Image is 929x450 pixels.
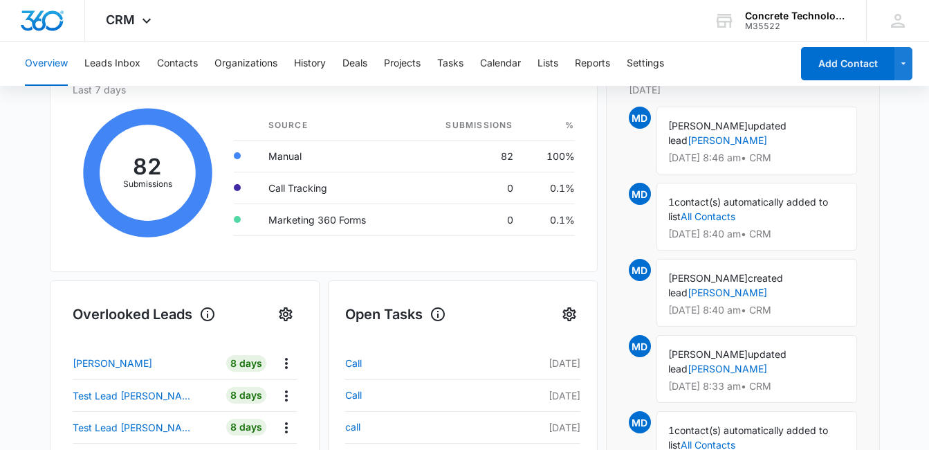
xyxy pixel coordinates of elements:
button: Organizations [214,42,277,86]
button: Overview [25,42,68,86]
span: CRM [106,12,135,27]
td: 0 [410,172,524,204]
span: [PERSON_NAME] [668,348,748,360]
th: Source [257,111,410,141]
a: call [345,419,503,435]
span: [PERSON_NAME] [668,120,748,132]
td: 0 [410,204,524,235]
td: Call Tracking [257,172,410,204]
span: MD [629,259,651,281]
td: Manual [257,140,410,172]
p: [DATE] [503,356,580,370]
th: % [524,111,575,141]
button: Settings [627,42,664,86]
p: [DATE] 8:46 am • CRM [668,153,845,163]
a: All Contacts [681,210,735,222]
td: 82 [410,140,524,172]
button: Add Contact [801,47,894,80]
button: Deals [342,42,367,86]
a: Test Lead [PERSON_NAME] [73,420,223,435]
a: Test Lead [PERSON_NAME] [73,388,223,403]
button: Leads Inbox [84,42,140,86]
p: [DATE] [503,388,580,403]
div: 8 Days [226,419,266,435]
button: Contacts [157,42,198,86]
p: [DATE] [503,420,580,435]
a: [PERSON_NAME] [688,363,767,375]
td: 100% [524,140,575,172]
span: MD [629,183,651,205]
div: account id [745,21,846,31]
a: [PERSON_NAME] [73,356,223,370]
span: MD [629,411,651,433]
div: 8 Days [226,355,266,372]
button: Actions [275,385,297,406]
h1: Overlooked Leads [73,304,216,325]
p: [DATE] 8:40 am • CRM [668,305,845,315]
span: 1 [668,424,674,436]
button: Calendar [480,42,521,86]
button: Actions [275,352,297,374]
a: [PERSON_NAME] [688,287,767,298]
span: MD [629,107,651,129]
td: 0.1% [524,172,575,204]
td: Marketing 360 Forms [257,204,410,235]
p: Test Lead [PERSON_NAME] [73,420,197,435]
p: Last 7 days [73,82,575,97]
div: account name [745,10,846,21]
span: contact(s) automatically added to list [668,196,828,222]
p: Test Lead [PERSON_NAME] [73,388,197,403]
button: Lists [537,42,558,86]
p: [DATE] 8:40 am • CRM [668,229,845,239]
td: 0.1% [524,204,575,235]
button: Projects [384,42,421,86]
div: 8 Days [226,387,266,404]
a: [PERSON_NAME] [688,134,767,146]
p: [DATE] [629,82,857,97]
p: [PERSON_NAME] [73,356,152,370]
a: Call [345,387,503,404]
span: 1 [668,196,674,208]
a: Call [345,355,503,372]
button: Settings [558,303,580,325]
button: Settings [275,303,297,325]
span: [PERSON_NAME] [668,272,748,284]
p: [DATE] 8:33 am • CRM [668,381,845,391]
button: Actions [275,417,297,438]
span: MD [629,335,651,357]
button: Reports [575,42,610,86]
h1: Open Tasks [345,304,446,325]
button: Tasks [437,42,463,86]
th: Submissions [410,111,524,141]
button: History [294,42,326,86]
